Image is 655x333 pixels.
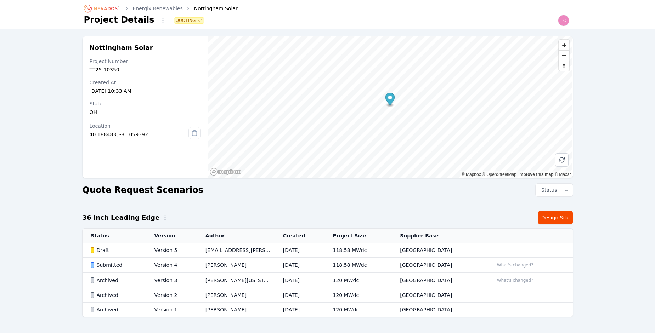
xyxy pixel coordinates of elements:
[324,229,391,243] th: Project Size
[146,229,197,243] th: Version
[91,247,142,254] div: Draft
[90,131,189,138] div: 40.188483, -81.059392
[494,261,537,269] button: What's changed?
[391,288,485,303] td: [GEOGRAPHIC_DATA]
[494,276,537,284] button: What's changed?
[84,3,238,14] nav: Breadcrumb
[559,61,569,71] button: Reset bearing to north
[83,229,146,243] th: Status
[133,5,183,12] a: Energix Renewables
[275,229,324,243] th: Created
[275,258,324,273] td: [DATE]
[83,243,573,258] tr: DraftVersion 5[EMAIL_ADDRESS][PERSON_NAME][DOMAIN_NAME][DATE]118.58 MWdc[GEOGRAPHIC_DATA]
[90,87,201,94] div: [DATE] 10:33 AM
[83,288,573,303] tr: ArchivedVersion 2[PERSON_NAME][DATE]120 MWdc[GEOGRAPHIC_DATA]
[90,109,201,116] div: OH
[83,273,573,288] tr: ArchivedVersion 3[PERSON_NAME][US_STATE][DATE]120 MWdc[GEOGRAPHIC_DATA]What's changed?
[275,288,324,303] td: [DATE]
[90,79,201,86] div: Created At
[91,277,142,284] div: Archived
[83,213,160,223] h2: 36 Inch Leading Edge
[538,186,557,194] span: Status
[91,306,142,313] div: Archived
[197,229,275,243] th: Author
[90,58,201,65] div: Project Number
[391,273,485,288] td: [GEOGRAPHIC_DATA]
[385,93,395,107] div: Map marker
[559,40,569,50] button: Zoom in
[324,288,391,303] td: 120 MWdc
[91,292,142,299] div: Archived
[538,211,573,224] a: Design Site
[391,229,485,243] th: Supplier Base
[208,36,572,178] canvas: Map
[90,100,201,107] div: State
[197,243,275,258] td: [EMAIL_ADDRESS][PERSON_NAME][DOMAIN_NAME]
[91,262,142,269] div: Submitted
[391,243,485,258] td: [GEOGRAPHIC_DATA]
[146,303,197,317] td: Version 1
[90,44,201,52] h2: Nottingham Solar
[559,51,569,61] span: Zoom out
[391,303,485,317] td: [GEOGRAPHIC_DATA]
[275,273,324,288] td: [DATE]
[146,273,197,288] td: Version 3
[83,258,573,273] tr: SubmittedVersion 4[PERSON_NAME][DATE]118.58 MWdc[GEOGRAPHIC_DATA]What's changed?
[324,243,391,258] td: 118.58 MWdc
[83,184,203,196] h2: Quote Request Scenarios
[275,243,324,258] td: [DATE]
[324,258,391,273] td: 118.58 MWdc
[558,15,569,26] img: todd.padezanin@nevados.solar
[197,288,275,303] td: [PERSON_NAME]
[275,303,324,317] td: [DATE]
[146,258,197,273] td: Version 4
[518,172,553,177] a: Improve this map
[90,122,189,130] div: Location
[555,172,571,177] a: Maxar
[482,172,516,177] a: OpenStreetMap
[90,66,201,73] div: TT25-10350
[83,303,573,317] tr: ArchivedVersion 1[PERSON_NAME][DATE]120 MWdc[GEOGRAPHIC_DATA]
[146,288,197,303] td: Version 2
[174,18,204,23] button: Quoting
[146,243,197,258] td: Version 5
[324,303,391,317] td: 120 MWdc
[197,258,275,273] td: [PERSON_NAME]
[197,273,275,288] td: [PERSON_NAME][US_STATE]
[84,14,154,25] h1: Project Details
[462,172,481,177] a: Mapbox
[324,273,391,288] td: 120 MWdc
[197,303,275,317] td: [PERSON_NAME]
[210,168,241,176] a: Mapbox homepage
[559,50,569,61] button: Zoom out
[184,5,238,12] div: Nottingham Solar
[536,184,573,196] button: Status
[391,258,485,273] td: [GEOGRAPHIC_DATA]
